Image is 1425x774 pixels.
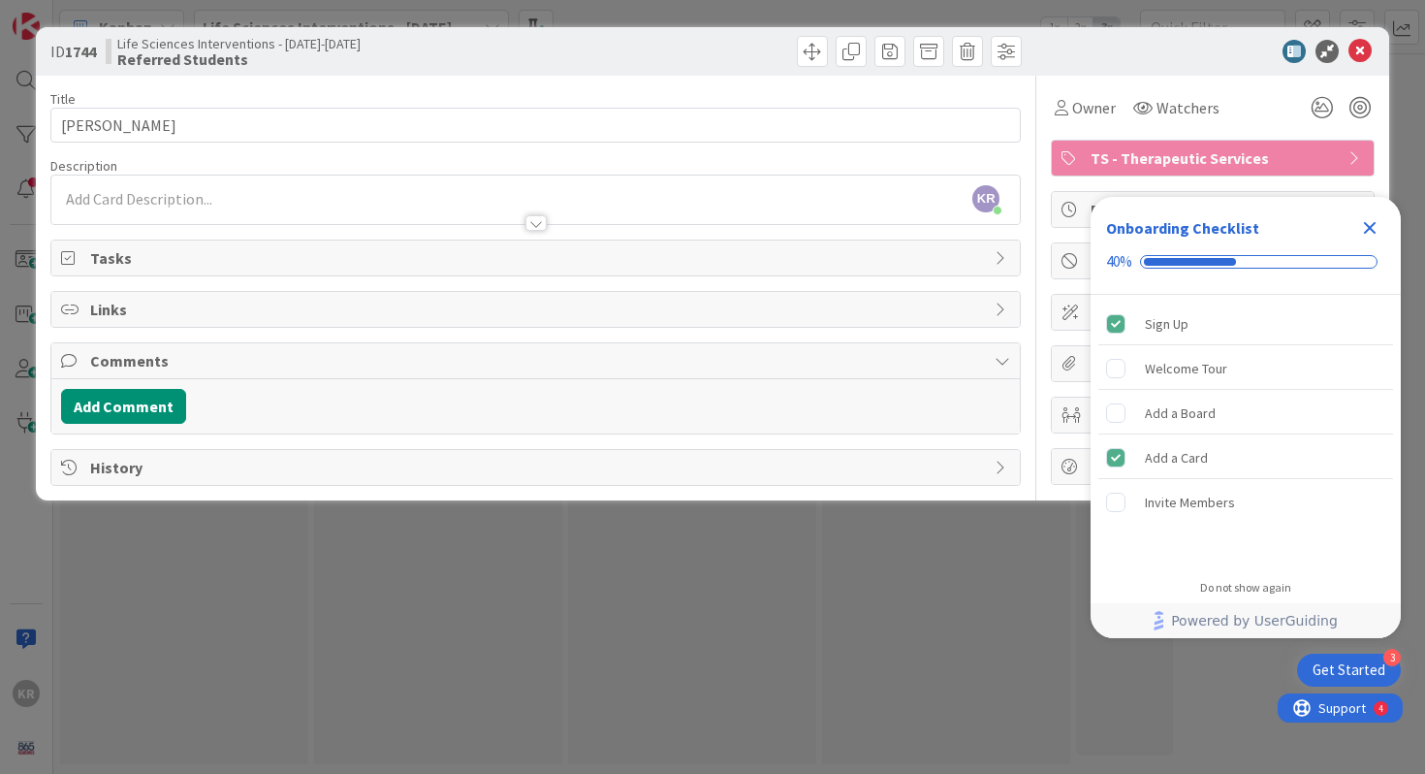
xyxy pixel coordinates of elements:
[1091,603,1401,638] div: Footer
[1091,295,1401,567] div: Checklist items
[1171,609,1338,632] span: Powered by UserGuiding
[1145,491,1235,514] div: Invite Members
[50,108,1022,143] input: type card name here...
[65,42,96,61] b: 1744
[1354,212,1385,243] div: Close Checklist
[101,8,106,23] div: 4
[1145,357,1227,380] div: Welcome Tour
[50,40,96,63] span: ID
[1313,661,1385,680] div: Get Started
[61,389,186,424] button: Add Comment
[117,51,361,67] b: Referred Students
[1098,481,1393,524] div: Invite Members is incomplete.
[1145,446,1208,469] div: Add a Card
[90,349,986,372] span: Comments
[41,3,88,26] span: Support
[1098,436,1393,479] div: Add a Card is complete.
[1106,253,1385,271] div: Checklist progress: 40%
[1200,580,1291,596] div: Do not show again
[90,246,986,270] span: Tasks
[1091,197,1401,638] div: Checklist Container
[972,185,999,212] span: KR
[1145,312,1188,336] div: Sign Up
[1098,303,1393,345] div: Sign Up is complete.
[50,90,76,108] label: Title
[1106,253,1132,271] div: 40%
[90,298,986,321] span: Links
[117,36,361,51] span: Life Sciences Interventions - [DATE]-[DATE]
[1100,603,1391,638] a: Powered by UserGuiding
[1091,146,1339,170] span: TS - Therapeutic Services
[1145,402,1216,425] div: Add a Board
[1297,654,1401,687] div: Open Get Started checklist, remaining modules: 3
[1106,216,1259,240] div: Onboarding Checklist
[50,157,117,175] span: Description
[1098,392,1393,435] div: Add a Board is incomplete.
[1072,96,1116,119] span: Owner
[1383,649,1401,666] div: 3
[1156,96,1219,119] span: Watchers
[90,456,986,479] span: History
[1098,347,1393,390] div: Welcome Tour is incomplete.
